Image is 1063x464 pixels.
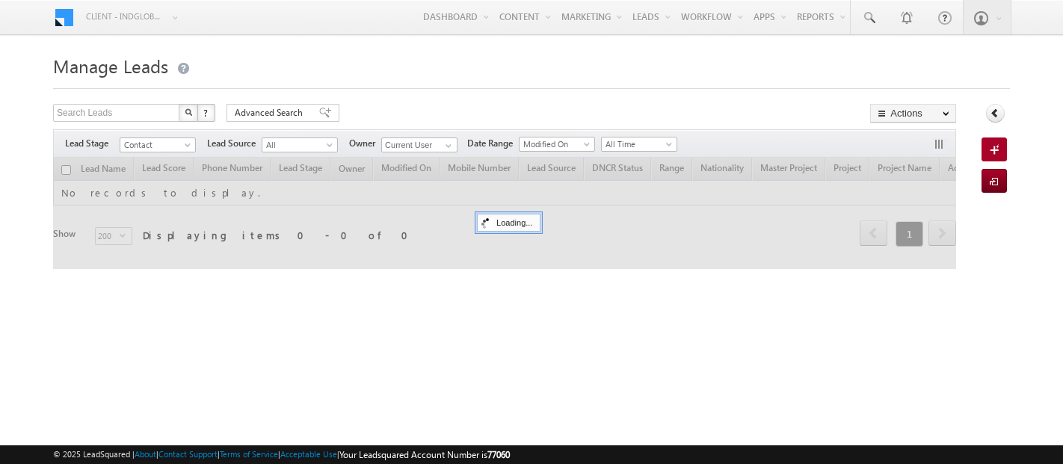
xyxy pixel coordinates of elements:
span: Your Leadsquared Account Number is [339,449,510,460]
span: Modified On [520,137,591,151]
span: ? [203,106,210,119]
button: ? [197,104,215,122]
span: Contact [120,138,191,152]
img: Search [185,108,192,116]
a: Contact [120,137,196,152]
button: Actions [870,104,956,123]
span: Lead Source [207,137,262,150]
span: All Time [602,137,673,151]
input: Type to Search [381,137,457,152]
div: Loading... [477,214,540,232]
span: Manage Leads [53,54,168,78]
span: All [262,138,333,152]
a: Show All Items [437,138,456,153]
a: All Time [601,137,677,152]
span: © 2025 LeadSquared | | | | | [53,448,510,462]
a: All [262,137,338,152]
span: Date Range [467,137,519,150]
a: Contact Support [158,449,218,459]
span: Lead Stage [65,137,120,150]
a: Modified On [519,137,595,152]
a: Terms of Service [220,449,278,459]
span: Owner [349,137,381,150]
a: About [135,449,156,459]
span: 77060 [487,449,510,460]
a: Acceptable Use [280,449,337,459]
span: Advanced Search [235,106,307,120]
span: Client - indglobal1 (77060) [86,9,164,24]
